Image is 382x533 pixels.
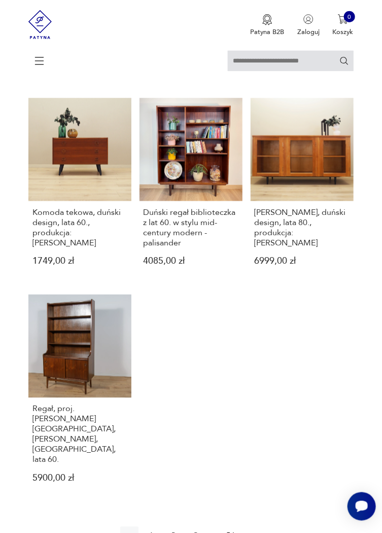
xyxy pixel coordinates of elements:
[32,207,128,248] h3: Komoda tekowa, duński design, lata 60., produkcja: [PERSON_NAME]
[254,258,350,266] p: 6999,00 zł
[262,14,272,25] img: Ikona medalu
[344,11,355,22] div: 0
[143,207,238,248] h3: Duński regał biblioteczka z lat 60. w stylu mid-century modern - palisander
[297,14,320,37] button: Zaloguj
[333,14,354,37] button: 0Koszyk
[250,14,284,37] a: Ikona medaluPatyna B2B
[140,98,242,281] a: Duński regał biblioteczka z lat 60. w stylu mid-century modern - palisanderDuński regał bibliotec...
[254,207,350,248] h3: [PERSON_NAME], duński design, lata 80., produkcja: [PERSON_NAME]
[348,492,376,521] iframe: Smartsupp widget button
[143,258,238,266] p: 4085,00 zł
[32,404,128,465] h3: Regał, proj. [PERSON_NAME][GEOGRAPHIC_DATA], [PERSON_NAME], [GEOGRAPHIC_DATA], lata 60.
[251,98,354,281] a: Witryna sosnowa, duński design, lata 80., produkcja: Dania[PERSON_NAME], duński design, lata 80.,...
[333,27,354,37] p: Koszyk
[32,258,128,266] p: 1749,00 zł
[32,475,128,483] p: 5900,00 zł
[303,14,314,24] img: Ikonka użytkownika
[250,27,284,37] p: Patyna B2B
[338,14,348,24] img: Ikona koszyka
[339,56,349,66] button: Szukaj
[297,27,320,37] p: Zaloguj
[28,98,131,281] a: Komoda tekowa, duński design, lata 60., produkcja: DaniaKomoda tekowa, duński design, lata 60., p...
[28,295,131,498] a: Regał, proj. J. Sorth, Bornholm, Dania, lata 60.Regał, proj. [PERSON_NAME][GEOGRAPHIC_DATA], [PER...
[250,14,284,37] button: Patyna B2B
